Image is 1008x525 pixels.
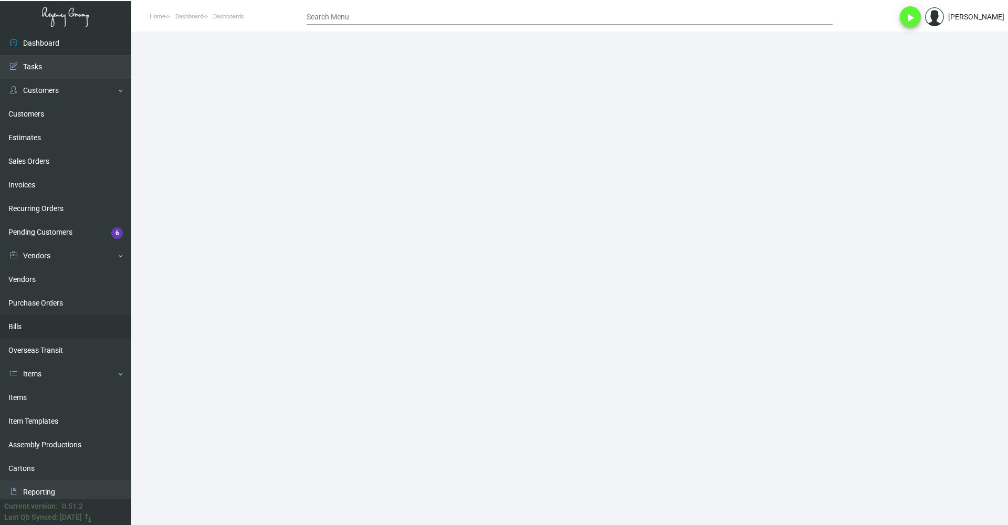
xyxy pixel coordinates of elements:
[4,501,58,512] div: Current version:
[175,13,203,20] span: Dashboard
[62,501,83,512] div: 0.51.2
[925,7,944,26] img: admin@bootstrapmaster.com
[904,12,917,24] i: play_arrow
[900,6,921,27] button: play_arrow
[948,12,1004,23] div: [PERSON_NAME]
[150,13,165,20] span: Home
[4,512,82,523] div: Last Qb Synced: [DATE]
[213,13,244,20] span: Dashboards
